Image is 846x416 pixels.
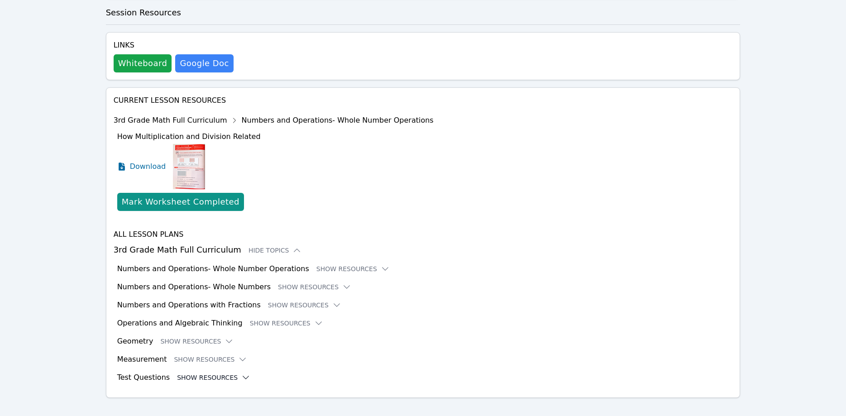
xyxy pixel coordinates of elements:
button: Show Resources [177,373,250,382]
h3: Numbers and Operations with Fractions [117,300,261,311]
button: Show Resources [268,301,341,310]
h3: Numbers and Operations- Whole Numbers [117,282,271,292]
span: Download [130,161,166,172]
button: Show Resources [174,355,247,364]
a: Google Doc [175,54,233,72]
button: Mark Worksheet Completed [117,193,244,211]
button: Hide Topics [249,246,302,255]
h3: Numbers and Operations- Whole Number Operations [117,263,309,274]
button: Show Resources [278,282,351,292]
img: How Multiplication and Division Related [173,144,205,189]
div: Mark Worksheet Completed [122,196,239,208]
h4: All Lesson Plans [114,229,733,240]
button: Show Resources [316,264,390,273]
h3: Operations and Algebraic Thinking [117,318,243,329]
span: How Multiplication and Division Related [117,132,261,141]
h4: Links [114,40,234,51]
button: Whiteboard [114,54,172,72]
h3: Geometry [117,336,153,347]
h3: Test Questions [117,372,170,383]
h4: Current Lesson Resources [114,95,733,106]
button: Show Resources [160,337,234,346]
h3: 3rd Grade Math Full Curriculum [114,244,733,256]
h3: Session Resources [106,6,741,19]
div: 3rd Grade Math Full Curriculum Numbers and Operations- Whole Number Operations [114,113,434,128]
button: Show Resources [250,319,323,328]
a: Download [117,144,166,189]
h3: Measurement [117,354,167,365]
